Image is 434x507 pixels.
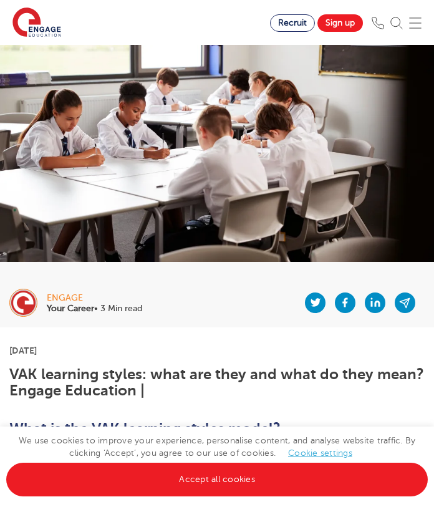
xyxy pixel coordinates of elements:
img: Engage Education [12,7,61,39]
p: [DATE] [9,346,425,355]
img: Mobile Menu [409,17,422,29]
a: Sign up [317,14,363,32]
h1: VAK learning styles: what are they and what do they mean? Engage Education | [9,366,425,399]
a: Accept all cookies [6,463,428,496]
b: Your Career [47,304,94,313]
a: Cookie settings [288,448,352,458]
span: We use cookies to improve your experience, personalise content, and analyse website traffic. By c... [6,436,428,484]
b: What is the VAK learning styles model? [9,420,281,437]
img: Phone [372,17,384,29]
img: Search [390,17,403,29]
p: • 3 Min read [47,304,142,313]
a: Recruit [270,14,315,32]
div: engage [47,294,142,302]
span: Recruit [278,18,307,27]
